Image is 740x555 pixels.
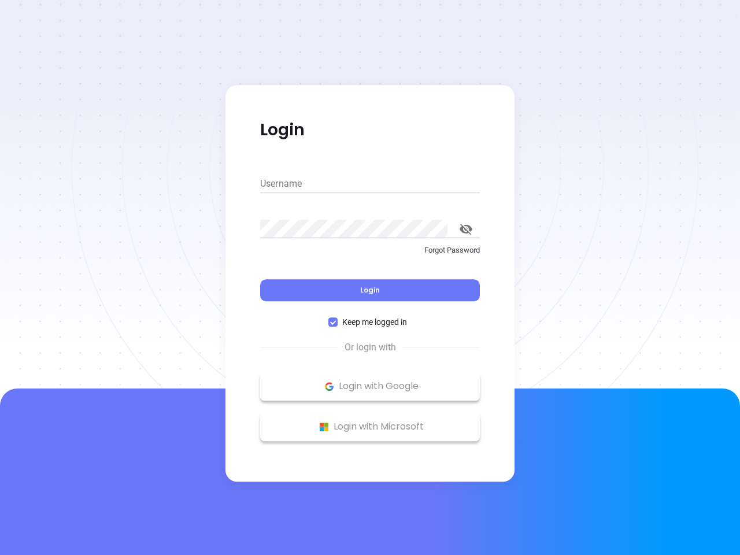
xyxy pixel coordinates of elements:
button: Login [260,279,480,301]
p: Login with Google [266,378,474,395]
span: Keep me logged in [338,316,412,328]
p: Login [260,120,480,140]
button: Google Logo Login with Google [260,372,480,401]
button: toggle password visibility [452,215,480,243]
button: Microsoft Logo Login with Microsoft [260,412,480,441]
p: Login with Microsoft [266,418,474,435]
img: Microsoft Logo [317,420,331,434]
span: Or login with [339,341,402,354]
span: Login [360,285,380,295]
img: Google Logo [322,379,336,394]
a: Forgot Password [260,245,480,265]
p: Forgot Password [260,245,480,256]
